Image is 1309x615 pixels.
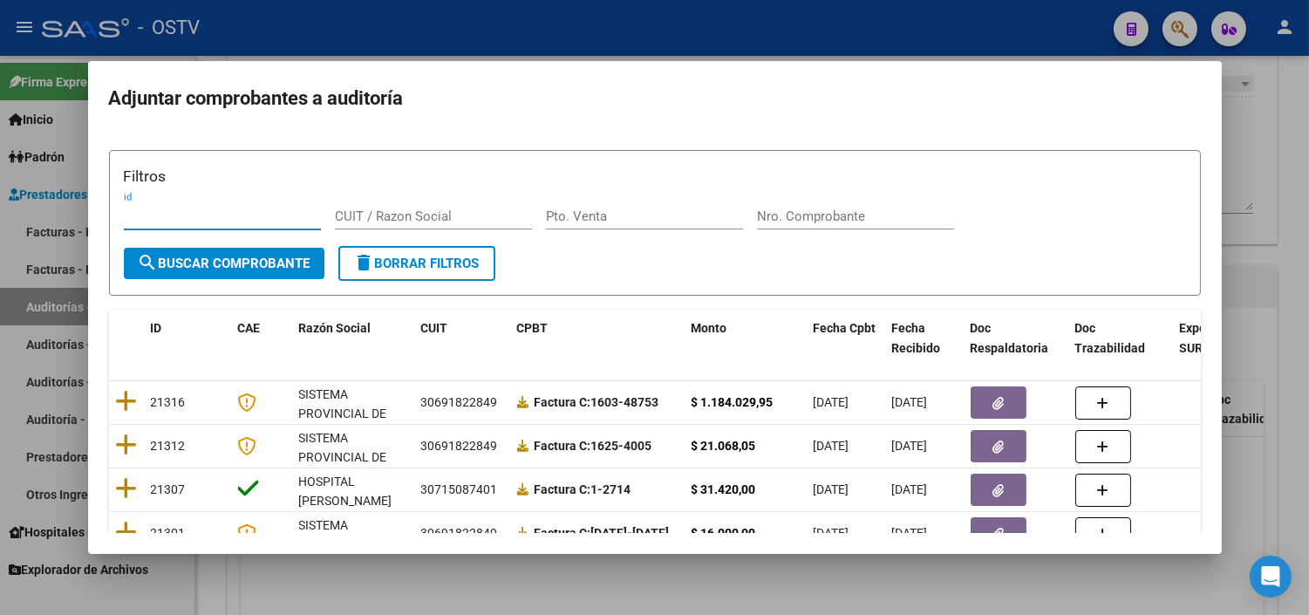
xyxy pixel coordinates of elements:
span: Borrar Filtros [354,256,480,271]
mat-icon: delete [354,252,375,273]
span: Factura C: [535,395,591,409]
h2: Adjuntar comprobantes a auditoría [109,82,1201,115]
strong: $ 21.068,05 [692,439,756,453]
datatable-header-cell: Fecha Recibido [885,310,964,367]
span: [DATE] [814,482,849,496]
span: Fecha Cpbt [814,321,876,335]
datatable-header-cell: ID [144,310,231,367]
datatable-header-cell: CPBT [510,310,685,367]
span: 30691822849 [421,395,498,409]
span: 21301 [151,526,186,540]
datatable-header-cell: Monto [685,310,807,367]
span: [DATE] [892,395,928,409]
span: [DATE] [892,526,928,540]
span: Factura C: [535,526,591,540]
span: 30715087401 [421,482,498,496]
strong: 1-2714 [535,482,631,496]
span: Monto [692,321,727,335]
button: Borrar Filtros [338,246,495,281]
span: Razón Social [299,321,372,335]
strong: $ 31.420,00 [692,482,756,496]
span: Fecha Recibido [892,321,941,355]
datatable-header-cell: Fecha Cpbt [807,310,885,367]
span: ID [151,321,162,335]
span: [DATE] [814,395,849,409]
span: Doc Respaldatoria [971,321,1049,355]
span: [DATE] [814,526,849,540]
span: 30691822849 [421,439,498,453]
span: Expediente SUR Asociado [1180,321,1258,355]
span: Buscar Comprobante [138,256,310,271]
span: CAE [238,321,261,335]
div: SISTEMA PROVINCIAL DE SALUD [299,428,407,488]
datatable-header-cell: Razón Social [292,310,414,367]
datatable-header-cell: Doc Respaldatoria [964,310,1068,367]
span: [DATE] [892,439,928,453]
datatable-header-cell: CAE [231,310,292,367]
div: HOSPITAL [PERSON_NAME] [299,472,407,512]
datatable-header-cell: CUIT [414,310,510,367]
span: 21316 [151,395,186,409]
span: 30691822849 [421,526,498,540]
span: [DATE] [814,439,849,453]
strong: 1603-48753 [535,395,659,409]
span: 21312 [151,439,186,453]
mat-icon: search [138,252,159,273]
datatable-header-cell: Expediente SUR Asociado [1173,310,1269,367]
span: Factura C: [535,482,591,496]
strong: [DATE]-[DATE] [535,526,670,540]
span: 21307 [151,482,186,496]
strong: $ 1.184.029,95 [692,395,774,409]
span: CUIT [421,321,448,335]
strong: 1625-4005 [535,439,652,453]
span: [DATE] [892,482,928,496]
datatable-header-cell: Doc Trazabilidad [1068,310,1173,367]
span: Factura C: [535,439,591,453]
div: Open Intercom Messenger [1250,556,1292,598]
button: Buscar Comprobante [124,248,324,279]
span: CPBT [517,321,549,335]
h3: Filtros [124,165,1186,188]
strong: $ 16.000,00 [692,526,756,540]
span: Doc Trazabilidad [1075,321,1146,355]
div: SISTEMA PROVINCIAL DE SALUD [299,385,407,444]
div: SISTEMA PROVINCIAL DE SALUD [299,516,407,575]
